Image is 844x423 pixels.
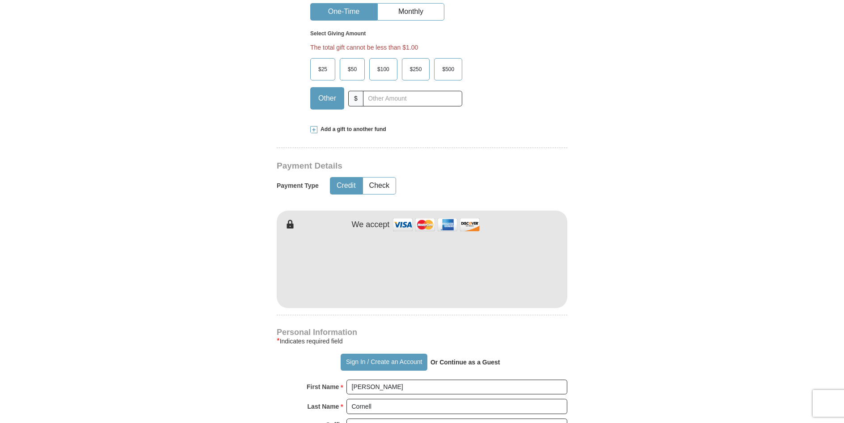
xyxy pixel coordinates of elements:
strong: Last Name [308,400,339,413]
span: $50 [343,63,361,76]
strong: Select Giving Amount [310,30,366,37]
li: The total gift cannot be less than $1.00 [310,43,418,52]
span: $ [348,91,363,106]
span: Add a gift to another fund [317,126,386,133]
span: $100 [373,63,394,76]
button: Sign In / Create an Account [341,354,427,371]
button: Credit [330,178,362,194]
button: Monthly [378,4,444,20]
img: credit cards accepted [392,215,481,234]
span: Other [314,92,341,105]
button: One-Time [311,4,377,20]
h4: We accept [352,220,390,230]
input: Other Amount [363,91,462,106]
span: $250 [405,63,426,76]
h4: Personal Information [277,329,567,336]
span: $500 [438,63,459,76]
h3: Payment Details [277,161,505,171]
div: Indicates required field [277,336,567,347]
button: Check [363,178,396,194]
h5: Payment Type [277,182,319,190]
strong: First Name [307,381,339,393]
span: $25 [314,63,332,76]
strong: Or Continue as a Guest [430,359,500,366]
